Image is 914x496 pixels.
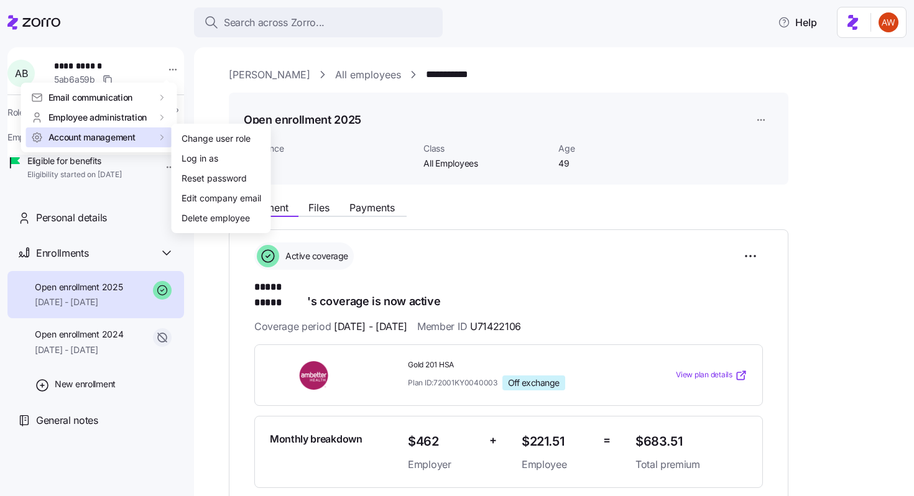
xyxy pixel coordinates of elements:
div: Edit company email [182,191,261,205]
div: Delete employee [182,211,250,225]
div: Log in as [182,152,218,165]
div: Reset password [182,172,247,185]
div: Change user role [182,132,251,145]
span: Email communication [48,91,133,104]
span: Employee administration [48,111,147,124]
span: Account management [48,131,136,144]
